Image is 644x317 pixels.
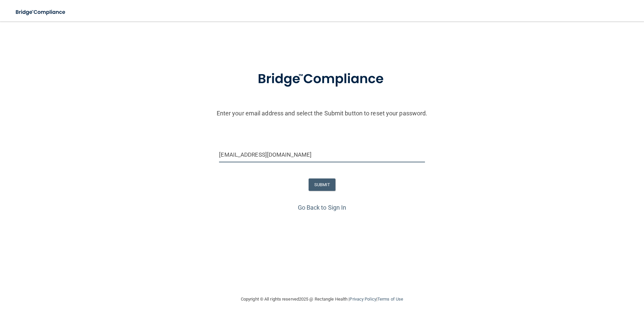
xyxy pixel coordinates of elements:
img: bridge_compliance_login_screen.278c3ca4.svg [244,62,400,97]
a: Go Back to Sign In [298,204,346,211]
div: Copyright © All rights reserved 2025 @ Rectangle Health | | [200,288,444,310]
button: SUBMIT [309,178,336,191]
input: Email [219,147,425,162]
a: Terms of Use [377,297,403,302]
img: bridge_compliance_login_screen.278c3ca4.svg [10,5,72,19]
a: Privacy Policy [350,297,376,302]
